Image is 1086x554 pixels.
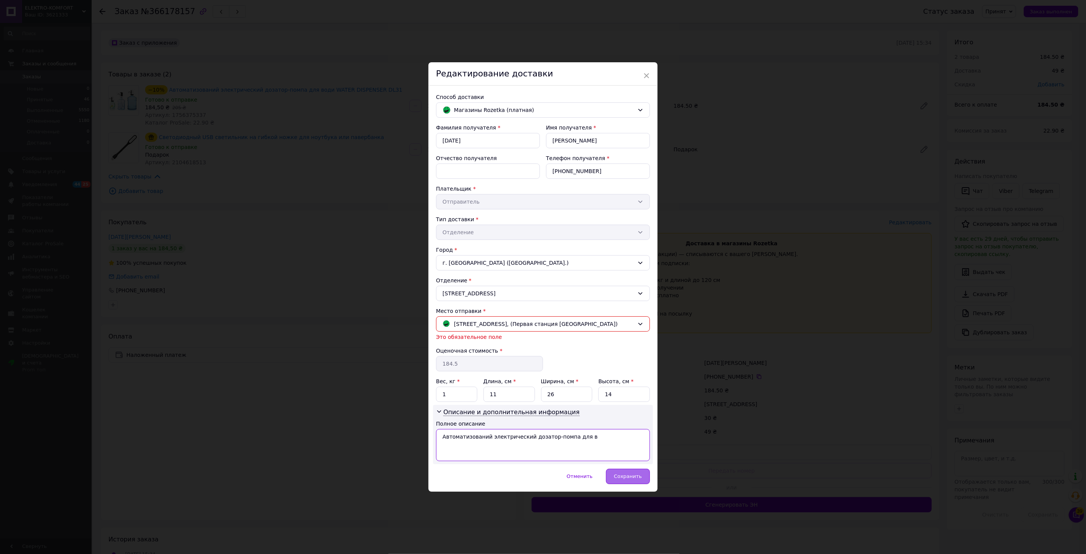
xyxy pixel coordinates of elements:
textarea: Автоматизований электрический дозатор-помпа для в [436,429,650,461]
input: +380 [546,164,650,179]
div: Редактирование доставки [428,62,658,86]
div: [STREET_ADDRESS] [436,286,650,301]
span: [STREET_ADDRESS], (Первая станция [GEOGRAPHIC_DATA]) [454,320,618,328]
span: Это обязательное поле [436,334,502,340]
div: Место отправки [436,307,650,315]
label: Отчество получателя [436,155,497,161]
div: Плательщик [436,185,650,193]
label: Ширина, см [541,378,579,384]
div: Тип доставки [436,215,650,223]
label: Длина, см [483,378,516,384]
label: Полное описание [436,421,485,427]
label: Высота, см [598,378,633,384]
span: Отменить [567,473,593,479]
span: Описание и дополнительная информация [443,408,580,416]
span: Сохранить [614,473,642,479]
label: Вес, кг [436,378,460,384]
div: Город [436,246,650,254]
label: Фамилия получателя [436,125,496,131]
div: Способ доставки [436,93,650,101]
div: Отделение [436,277,650,284]
div: г. [GEOGRAPHIC_DATA] ([GEOGRAPHIC_DATA].) [436,255,650,271]
label: Имя получателя [546,125,592,131]
label: Оценочная стоимость [436,348,498,354]
span: × [643,69,650,82]
span: Магазины Rozetka (платная) [454,106,634,114]
label: Телефон получателя [546,155,605,161]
